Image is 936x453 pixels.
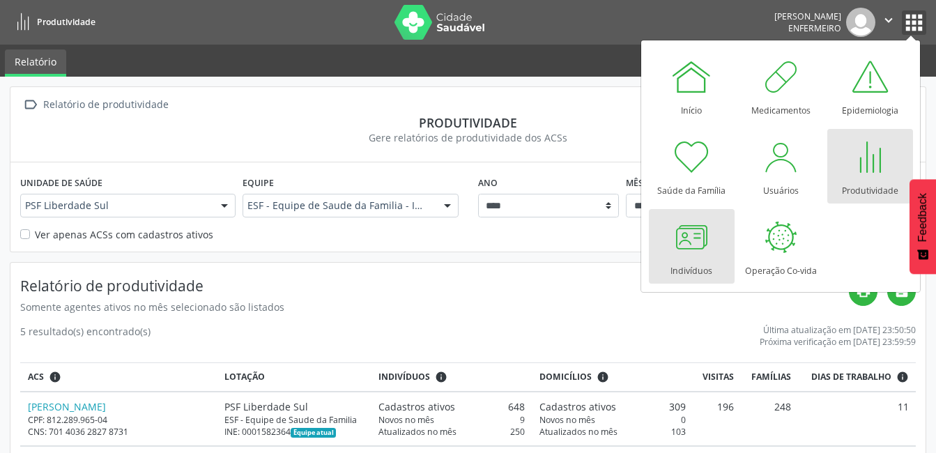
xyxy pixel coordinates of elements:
[916,193,929,242] span: Feedback
[875,8,902,37] button: 
[539,371,592,383] span: Domicílios
[693,392,742,446] td: 196
[378,426,457,438] span: Atualizados no mês
[378,399,525,414] div: 648
[597,371,609,383] i: <div class="text-left"> <div> <strong>Cadastros ativos:</strong> Cadastros que estão vinculados a...
[539,426,617,438] span: Atualizados no mês
[20,324,151,348] div: 5 resultado(s) encontrado(s)
[20,300,849,314] div: Somente agentes ativos no mês selecionado são listados
[742,392,799,446] td: 248
[5,49,66,77] a: Relatório
[788,22,841,34] span: Enfermeiro
[539,414,686,426] div: 0
[738,209,824,284] a: Operação Co-vida
[247,199,429,213] span: ESF - Equipe de Saude da Familia - INE: 0001582364
[774,10,841,22] div: [PERSON_NAME]
[896,371,909,383] i: Dias em que o(a) ACS fez pelo menos uma visita, ou ficha de cadastro individual ou cadastro domic...
[910,179,936,274] button: Feedback - Mostrar pesquisa
[20,115,916,130] div: Produtividade
[881,13,896,28] i: 
[846,8,875,37] img: img
[217,363,371,392] th: Lotação
[435,371,447,383] i: <div class="text-left"> <div> <strong>Cadastros ativos:</strong> Cadastros que estão vinculados a...
[37,16,95,28] span: Produtividade
[28,414,210,426] div: CPF: 812.289.965-04
[378,414,434,426] span: Novos no mês
[649,49,735,123] a: Início
[827,129,913,204] a: Produtividade
[649,129,735,204] a: Saúde da Família
[760,324,916,336] div: Última atualização em [DATE] 23:50:50
[738,129,824,204] a: Usuários
[35,227,213,242] label: Ver apenas ACSs com cadastros ativos
[539,399,686,414] div: 309
[25,199,207,213] span: PSF Liberdade Sul
[693,363,742,392] th: Visitas
[224,414,364,426] div: ESF - Equipe de Saude da Familia
[378,414,525,426] div: 9
[378,399,455,414] span: Cadastros ativos
[28,426,210,438] div: CNS: 701 4036 2827 8731
[49,371,61,383] i: ACSs que estiveram vinculados a uma UBS neste período, mesmo sem produtividade.
[478,172,498,194] label: Ano
[798,392,916,446] td: 11
[224,399,364,414] div: PSF Liberdade Sul
[742,363,799,392] th: Famílias
[20,95,171,115] a:  Relatório de produtividade
[28,371,44,383] span: ACS
[738,49,824,123] a: Medicamentos
[243,172,274,194] label: Equipe
[902,10,926,35] button: apps
[20,95,40,115] i: 
[539,399,616,414] span: Cadastros ativos
[291,428,336,438] span: Esta é a equipe atual deste Agente
[20,172,102,194] label: Unidade de saúde
[378,426,525,438] div: 250
[378,371,430,383] span: Indivíduos
[811,371,891,383] span: Dias de trabalho
[10,10,95,33] a: Produtividade
[649,209,735,284] a: Indivíduos
[28,400,106,413] a: [PERSON_NAME]
[40,95,171,115] div: Relatório de produtividade
[539,426,686,438] div: 103
[827,49,913,123] a: Epidemiologia
[20,277,849,295] h4: Relatório de produtividade
[224,426,364,438] div: INE: 0001582364
[626,172,643,194] label: Mês
[539,414,595,426] span: Novos no mês
[20,130,916,145] div: Gere relatórios de produtividade dos ACSs
[760,336,916,348] div: Próxima verificação em [DATE] 23:59:59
